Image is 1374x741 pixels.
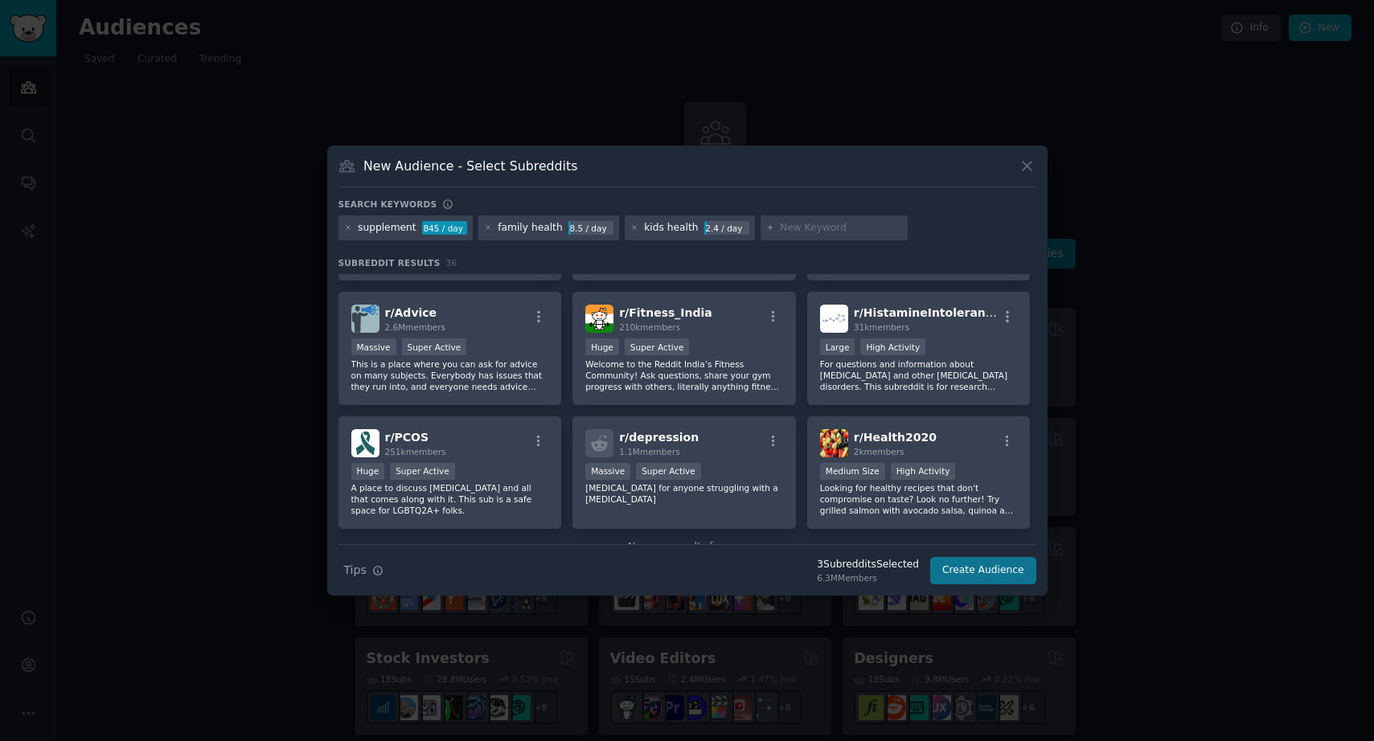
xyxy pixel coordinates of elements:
[338,556,389,584] button: Tips
[338,199,437,210] h3: Search keywords
[854,306,1000,319] span: r/ HistamineIntolerance
[351,482,549,516] p: A place to discuss [MEDICAL_DATA] and all that comes along with it. This sub is a safe space for ...
[619,447,680,456] span: 1.1M members
[820,482,1018,516] p: Looking for healthy recipes that don't compromise on taste? Look no further! Try grilled salmon w...
[585,338,619,355] div: Huge
[820,358,1018,392] p: For questions and information about [MEDICAL_DATA] and other [MEDICAL_DATA] disorders. This subre...
[820,463,885,480] div: Medium Size
[351,338,396,355] div: Massive
[338,540,1036,555] div: No more results for now
[363,158,577,174] h3: New Audience - Select Subreddits
[351,358,549,392] p: This is a place where you can ask for advice on many subjects. Everybody has issues that they run...
[498,221,562,235] div: family health
[385,431,429,444] span: r/ PCOS
[780,221,902,235] input: New Keyword
[385,306,437,319] span: r/ Advice
[854,447,904,456] span: 2k members
[402,338,467,355] div: Super Active
[568,221,613,235] div: 8.5 / day
[422,221,467,235] div: 845 / day
[338,257,441,268] span: Subreddit Results
[854,431,937,444] span: r/ Health2020
[446,258,457,268] span: 36
[344,562,367,579] span: Tips
[351,305,379,333] img: Advice
[585,463,630,480] div: Massive
[817,572,919,583] div: 6.3M Members
[704,221,749,235] div: 2.4 / day
[930,557,1036,584] button: Create Audience
[351,429,379,457] img: PCOS
[820,338,855,355] div: Large
[619,431,699,444] span: r/ depression
[358,221,416,235] div: supplement
[585,358,783,392] p: Welcome to the Reddit India’s Fitness Community! Ask questions, share your gym progress with othe...
[585,305,613,333] img: Fitness_India
[625,338,690,355] div: Super Active
[351,463,385,480] div: Huge
[860,338,925,355] div: High Activity
[390,463,455,480] div: Super Active
[854,322,909,332] span: 31k members
[644,221,698,235] div: kids health
[619,306,712,319] span: r/ Fitness_India
[619,322,680,332] span: 210k members
[820,429,848,457] img: Health2020
[820,305,848,333] img: HistamineIntolerance
[385,322,446,332] span: 2.6M members
[385,447,446,456] span: 251k members
[891,463,956,480] div: High Activity
[636,463,701,480] div: Super Active
[817,558,919,572] div: 3 Subreddit s Selected
[585,482,783,505] p: [MEDICAL_DATA] for anyone struggling with a [MEDICAL_DATA]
